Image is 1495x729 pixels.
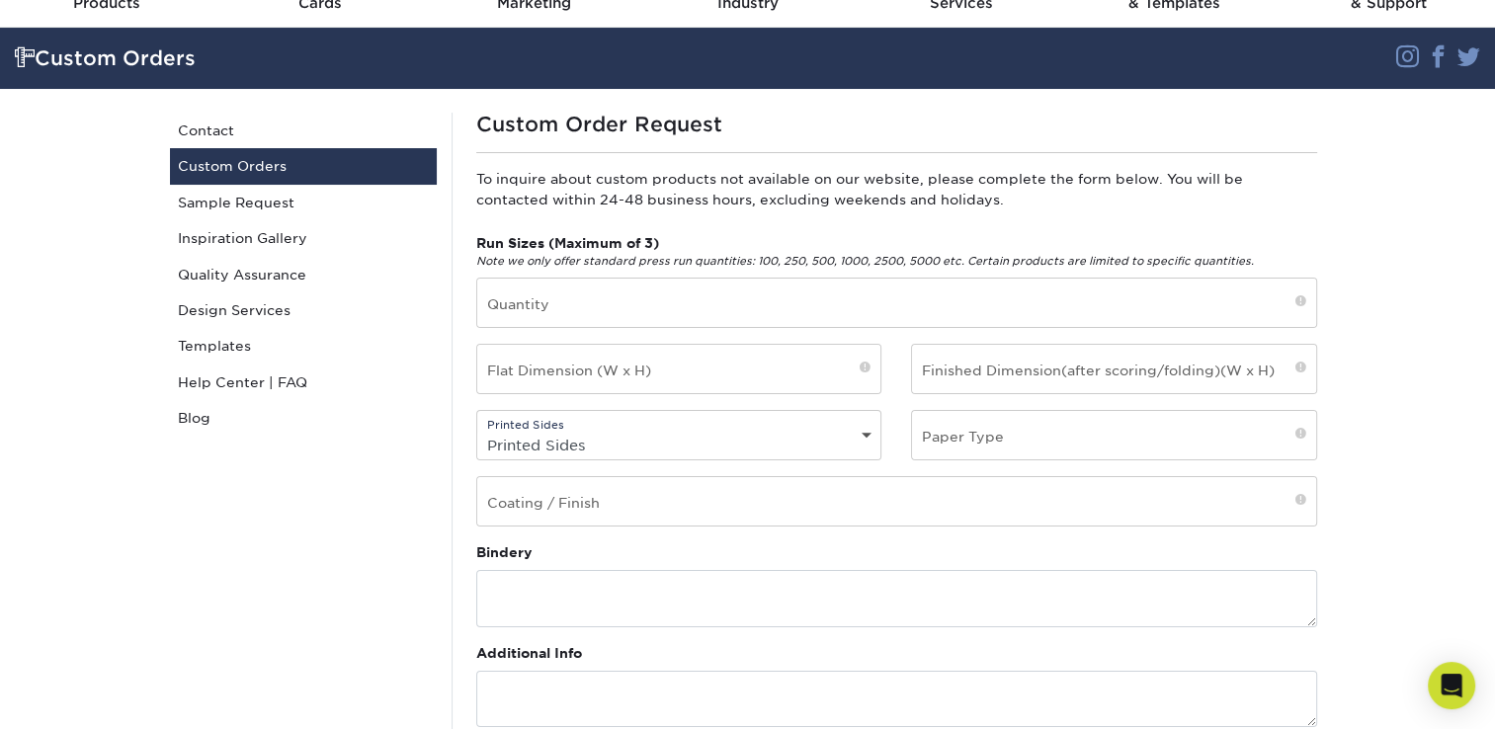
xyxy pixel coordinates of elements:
[170,113,437,148] a: Contact
[476,113,1317,136] h1: Custom Order Request
[476,544,533,560] strong: Bindery
[170,364,437,400] a: Help Center | FAQ
[476,169,1317,209] p: To inquire about custom products not available on our website, please complete the form below. Yo...
[476,645,582,661] strong: Additional Info
[1428,662,1475,709] div: Open Intercom Messenger
[170,292,437,328] a: Design Services
[170,328,437,364] a: Templates
[170,220,437,256] a: Inspiration Gallery
[170,400,437,436] a: Blog
[476,255,1254,268] em: Note we only offer standard press run quantities: 100, 250, 500, 1000, 2500, 5000 etc. Certain pr...
[170,148,437,184] a: Custom Orders
[476,235,659,251] strong: Run Sizes (Maximum of 3)
[170,257,437,292] a: Quality Assurance
[5,669,168,722] iframe: Google Customer Reviews
[170,185,437,220] a: Sample Request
